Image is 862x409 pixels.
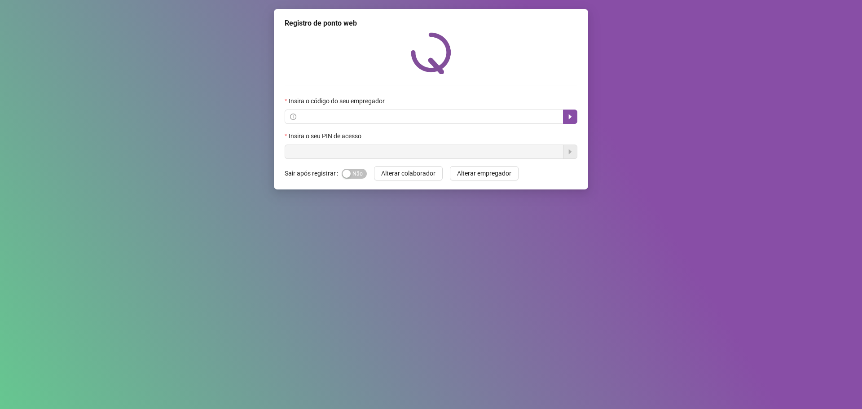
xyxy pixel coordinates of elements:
[285,166,342,180] label: Sair após registrar
[285,131,367,141] label: Insira o seu PIN de acesso
[285,96,391,106] label: Insira o código do seu empregador
[290,114,296,120] span: info-circle
[374,166,443,180] button: Alterar colaborador
[457,168,511,178] span: Alterar empregador
[567,113,574,120] span: caret-right
[381,168,435,178] span: Alterar colaborador
[411,32,451,74] img: QRPoint
[450,166,519,180] button: Alterar empregador
[285,18,577,29] div: Registro de ponto web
